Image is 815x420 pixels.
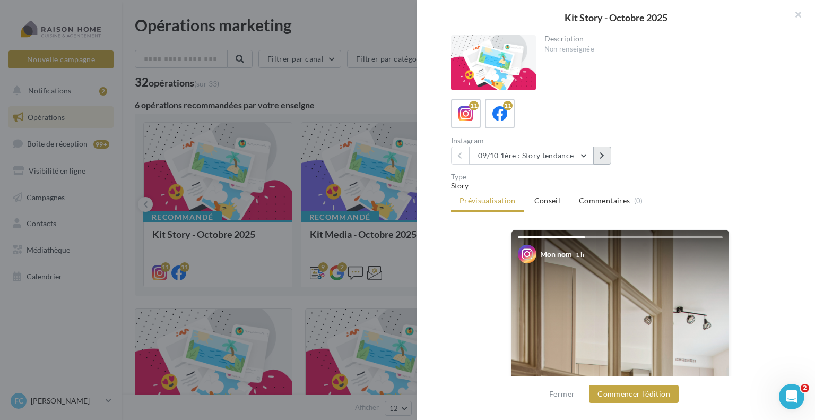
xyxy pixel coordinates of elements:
[469,101,479,110] div: 11
[801,384,809,392] span: 2
[579,195,630,206] span: Commentaires
[540,249,572,260] div: Mon nom
[589,385,679,403] button: Commencer l'édition
[545,388,579,400] button: Fermer
[779,384,804,409] iframe: Intercom live chat
[451,137,616,144] div: Instagram
[503,101,513,110] div: 11
[576,250,584,259] div: 1 h
[534,196,560,205] span: Conseil
[434,13,798,22] div: Kit Story - Octobre 2025
[634,196,643,205] span: (0)
[544,35,782,42] div: Description
[544,45,782,54] div: Non renseignée
[469,147,593,165] button: 09/10 1ère : Story tendance
[451,173,790,181] div: Type
[451,181,790,191] div: Story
